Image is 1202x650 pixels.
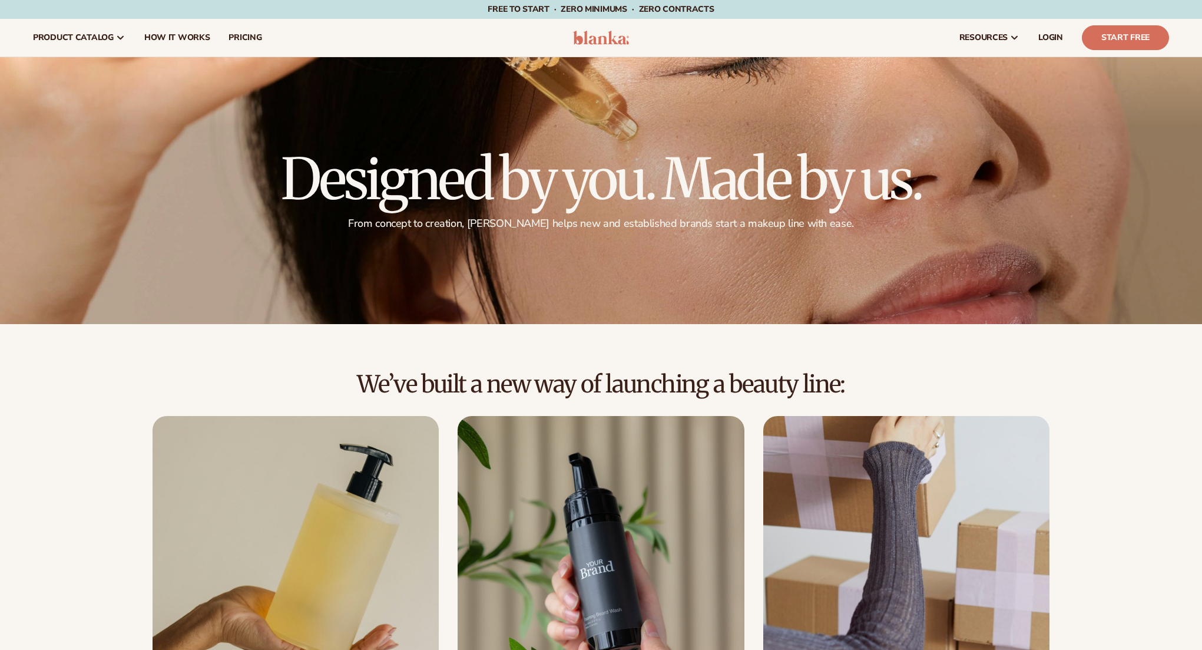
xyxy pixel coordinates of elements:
[1038,33,1063,42] span: LOGIN
[144,33,210,42] span: How It Works
[33,33,114,42] span: product catalog
[950,19,1029,57] a: resources
[281,151,922,207] h1: Designed by you. Made by us.
[24,19,135,57] a: product catalog
[229,33,261,42] span: pricing
[573,31,629,45] img: logo
[219,19,271,57] a: pricing
[281,217,922,230] p: From concept to creation, [PERSON_NAME] helps new and established brands start a makeup line with...
[135,19,220,57] a: How It Works
[33,371,1169,397] h2: We’ve built a new way of launching a beauty line:
[959,33,1008,42] span: resources
[488,4,714,15] span: Free to start · ZERO minimums · ZERO contracts
[1029,19,1072,57] a: LOGIN
[1082,25,1169,50] a: Start Free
